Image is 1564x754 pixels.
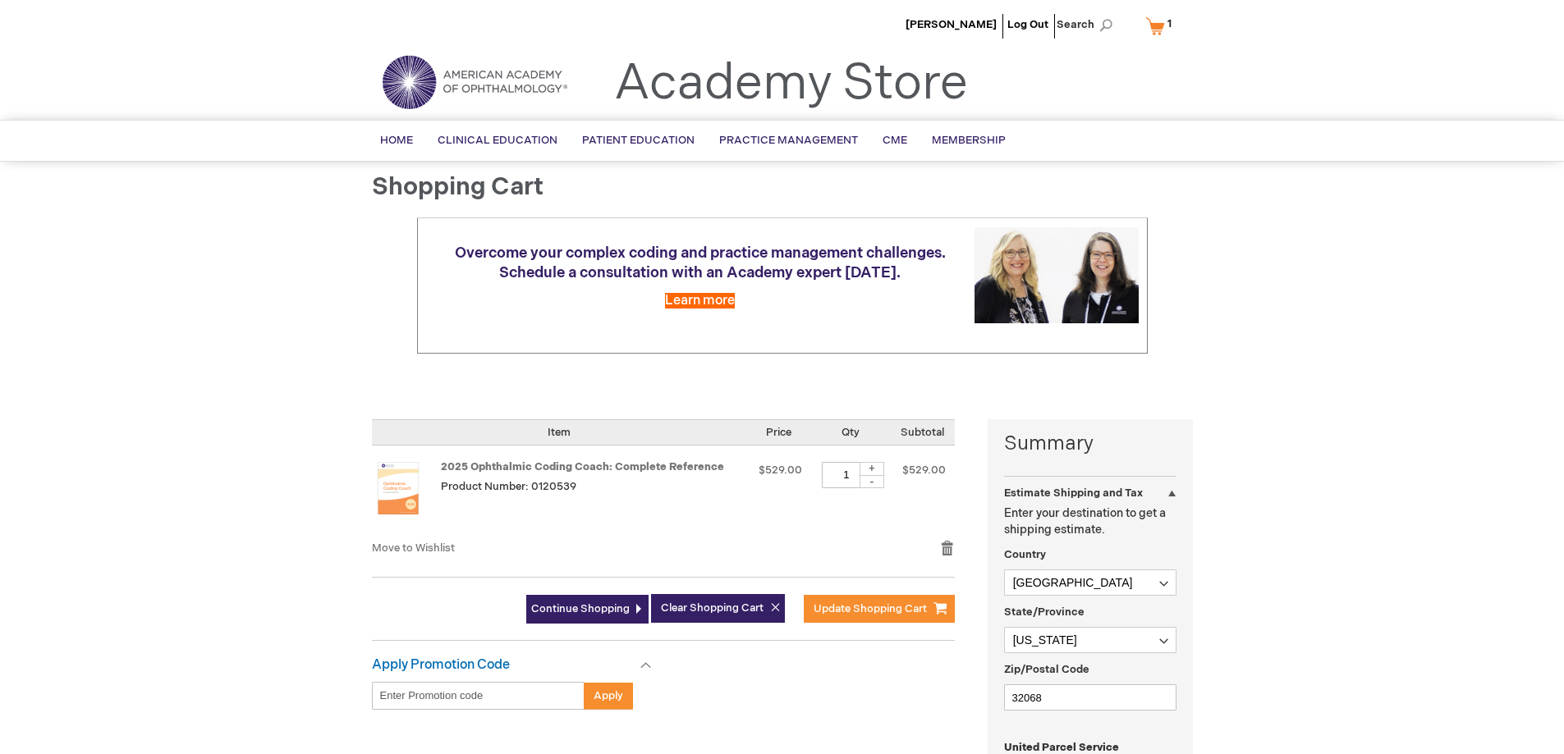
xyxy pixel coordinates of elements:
[584,682,633,710] button: Apply
[1167,17,1172,30] span: 1
[1057,8,1119,41] span: Search
[814,602,927,615] span: Update Shopping Cart
[1004,505,1176,538] p: Enter your destination to get a shipping estimate.
[860,462,884,476] div: +
[932,134,1006,147] span: Membership
[372,462,441,524] a: 2025 Ophthalmic Coding Coach: Complete Reference
[901,426,944,439] span: Subtotal
[665,293,735,308] a: Learn more
[455,244,946,281] span: Overcome your complex coding and practice management challenges. Schedule a consultation with an ...
[883,134,907,147] span: CME
[1004,663,1089,676] span: Zip/Postal Code
[902,464,946,477] span: $529.00
[1007,18,1048,31] a: Log Out
[766,426,791,439] span: Price
[372,542,455,555] a: Move to Wishlist
[380,134,413,147] span: Home
[1004,487,1143,500] strong: Estimate Shipping and Tax
[441,480,576,493] span: Product Number: 0120539
[372,172,544,202] span: Shopping Cart
[1004,430,1176,458] strong: Summary
[582,134,695,147] span: Patient Education
[975,227,1139,323] img: Schedule a consultation with an Academy expert today
[548,426,571,439] span: Item
[1004,741,1119,754] span: United Parcel Service
[842,426,860,439] span: Qty
[860,475,884,488] div: -
[372,682,585,710] input: Enter Promotion code
[441,460,724,473] a: 2025 Ophthalmic Coding Coach: Complete Reference
[822,462,871,488] input: Qty
[1004,605,1085,619] span: State/Province
[438,134,557,147] span: Clinical Education
[759,464,802,477] span: $529.00
[372,462,424,514] img: 2025 Ophthalmic Coding Coach: Complete Reference
[526,595,649,624] a: Continue Shopping
[531,602,630,615] span: Continue Shopping
[1004,548,1046,561] span: Country
[719,134,858,147] span: Practice Management
[372,657,510,673] strong: Apply Promotion Code
[906,18,997,31] a: [PERSON_NAME]
[1142,11,1182,40] a: 1
[661,601,764,615] span: Clear Shopping Cart
[614,54,968,113] a: Academy Store
[594,689,623,702] span: Apply
[651,594,785,623] button: Clear Shopping Cart
[804,595,955,623] button: Update Shopping Cart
